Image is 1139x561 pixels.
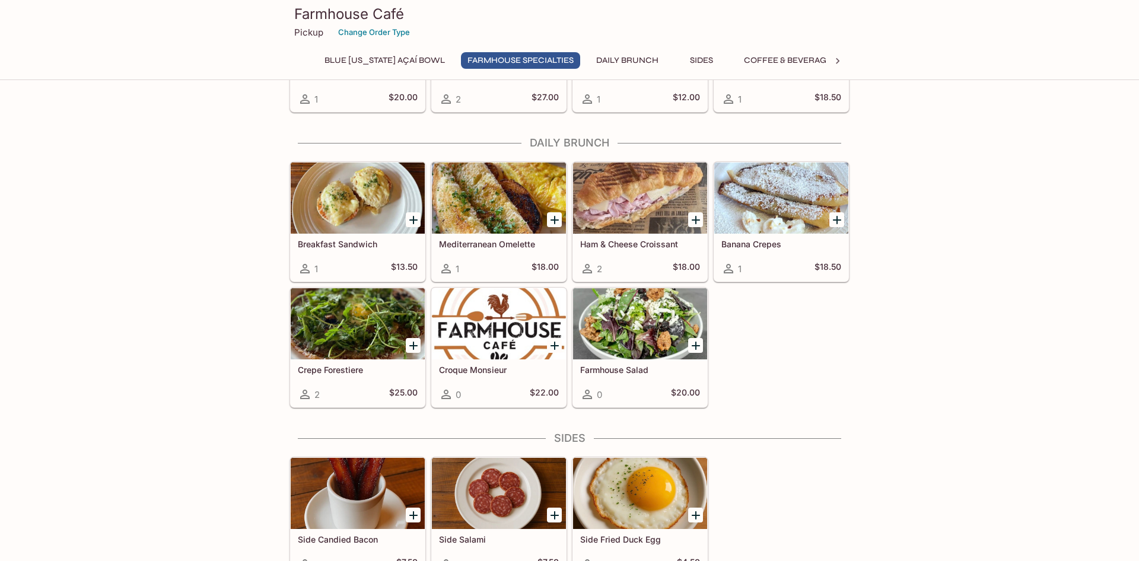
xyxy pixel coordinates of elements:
div: Croque Monsieur [432,288,566,359]
a: Mediterranean Omelette1$18.00 [431,162,567,282]
h5: Farmhouse Salad [580,365,700,375]
h5: Side Candied Bacon [298,534,418,544]
button: Add Side Fried Duck Egg [688,508,703,522]
div: Side Salami [432,458,566,529]
button: Coffee & Beverages [737,52,843,69]
a: Ham & Cheese Croissant2$18.00 [572,162,708,282]
button: Add Mediterranean Omelette [547,212,562,227]
button: Farmhouse Specialties [461,52,580,69]
h5: Side Salami [439,534,559,544]
button: Add Croque Monsieur [547,338,562,353]
h5: Croque Monsieur [439,365,559,375]
h5: $27.00 [532,92,559,106]
span: 1 [314,263,318,275]
h5: $25.00 [389,387,418,401]
div: Side Candied Bacon [291,458,425,529]
span: 1 [314,94,318,105]
h5: Crepe Forestiere [298,365,418,375]
h5: $18.50 [815,262,841,276]
button: Change Order Type [333,23,415,42]
h3: Farmhouse Café [294,5,845,23]
span: 2 [456,94,461,105]
button: Add Side Candied Bacon [406,508,421,522]
div: Banana Crepes [714,162,848,234]
h5: $18.50 [815,92,841,106]
h5: $12.00 [673,92,700,106]
button: Add Breakfast Sandwich [406,212,421,227]
button: Add Farmhouse Salad [688,338,703,353]
h4: Daily Brunch [289,136,850,149]
span: 2 [597,263,602,275]
a: Croque Monsieur0$22.00 [431,288,567,407]
button: Daily Brunch [590,52,665,69]
p: Pickup [294,27,323,38]
div: Farmhouse Salad [573,288,707,359]
div: Side Fried Duck Egg [573,458,707,529]
span: 1 [738,94,742,105]
div: Crepe Forestiere [291,288,425,359]
h5: Breakfast Sandwich [298,239,418,249]
h5: Side Fried Duck Egg [580,534,700,544]
button: Add Crepe Forestiere [406,338,421,353]
div: Mediterranean Omelette [432,162,566,234]
span: 1 [597,94,600,105]
h5: Ham & Cheese Croissant [580,239,700,249]
span: 1 [456,263,459,275]
h5: Mediterranean Omelette [439,239,559,249]
button: Blue [US_STATE] Açaí Bowl [318,52,451,69]
div: Breakfast Sandwich [291,162,425,234]
h5: Banana Crepes [721,239,841,249]
span: 0 [597,389,602,400]
div: Ham & Cheese Croissant [573,162,707,234]
h5: $20.00 [389,92,418,106]
h5: $18.00 [673,262,700,276]
h5: $13.50 [391,262,418,276]
button: Add Banana Crepes [829,212,844,227]
a: Farmhouse Salad0$20.00 [572,288,708,407]
h5: $20.00 [671,387,700,401]
h5: $22.00 [530,387,559,401]
h5: $18.00 [532,262,559,276]
span: 0 [456,389,461,400]
a: Banana Crepes1$18.50 [714,162,849,282]
button: Add Ham & Cheese Croissant [688,212,703,227]
a: Breakfast Sandwich1$13.50 [290,162,425,282]
a: Crepe Forestiere2$25.00 [290,288,425,407]
span: 2 [314,389,320,400]
button: Sides [675,52,728,69]
button: Add Side Salami [547,508,562,522]
h4: Sides [289,432,850,445]
span: 1 [738,263,742,275]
